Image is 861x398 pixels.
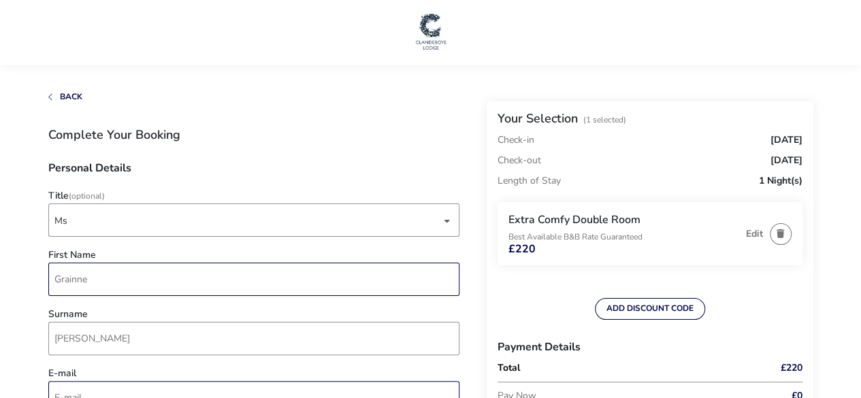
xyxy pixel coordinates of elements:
[60,91,82,102] span: Back
[48,93,82,101] button: Back
[595,298,705,320] button: ADD DISCOUNT CODE
[444,208,451,234] div: dropdown trigger
[498,110,578,127] h2: Your Selection
[759,176,802,186] span: 1 Night(s)
[770,156,802,165] span: [DATE]
[69,190,105,201] span: (Optional)
[48,250,96,260] label: First Name
[48,322,459,355] input: surname
[498,363,741,373] p: Total
[508,244,536,254] span: £220
[508,213,739,227] h3: Extra Comfy Double Room
[48,214,459,227] p-dropdown: Title
[583,114,626,125] span: (1 Selected)
[54,204,441,236] span: [object Object]
[48,129,459,141] h1: Complete Your Booking
[414,11,448,52] img: Main Website
[781,363,802,373] span: £220
[498,135,534,145] p: Check-in
[54,204,441,237] div: Ms
[48,163,459,184] h3: Personal Details
[498,331,802,363] h3: Payment Details
[746,229,763,239] button: Edit
[508,233,739,241] p: Best Available B&B Rate Guaranteed
[498,171,561,191] p: Length of Stay
[48,191,105,201] label: Title
[48,310,88,319] label: Surname
[48,369,76,378] label: E-mail
[770,135,802,145] span: [DATE]
[498,150,541,171] p: Check-out
[48,263,459,296] input: firstName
